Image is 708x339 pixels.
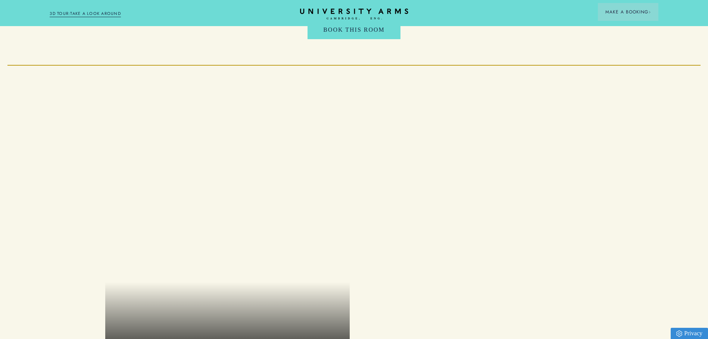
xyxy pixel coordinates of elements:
[676,330,682,337] img: Privacy
[598,3,658,21] button: Make a BookingArrow icon
[50,10,121,17] a: 3D TOUR:TAKE A LOOK AROUND
[308,20,400,40] a: Book This Room
[648,11,651,13] img: Arrow icon
[605,9,651,15] span: Make a Booking
[300,9,408,20] a: Home
[671,328,708,339] a: Privacy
